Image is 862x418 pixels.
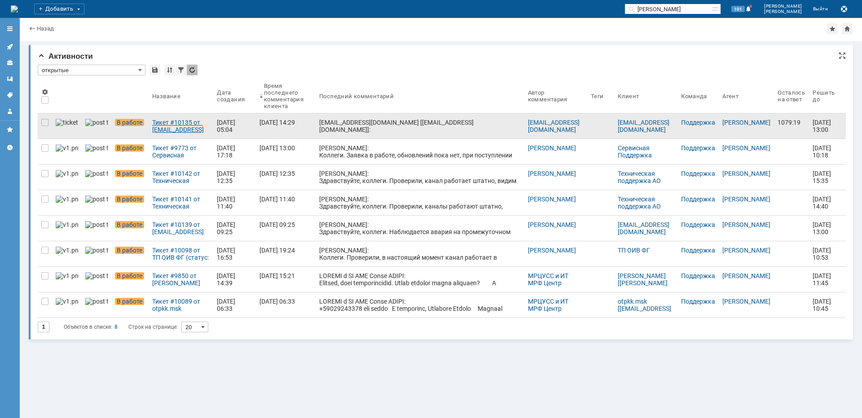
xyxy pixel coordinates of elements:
span: 101 [731,6,745,12]
img: v1.png [56,298,78,305]
a: Тикет #10089 от otpkk.msk [[EMAIL_ADDRESS][DOMAIN_NAME]] (статус: В работе) [149,292,213,318]
a: [DATE] 12:35 [256,165,316,190]
a: [DATE] 11:40 [256,190,316,215]
th: Время последнего комментария клиента [256,79,316,113]
img: logo [11,5,18,13]
a: post ticket.png [82,190,111,215]
div: Сортировка... [164,65,175,75]
div: [PERSON_NAME]: Здравствуйте, коллеги. Проверили, канал работает штатно, видим маки в обе стороны. [319,170,521,192]
div: 1079:19 [778,119,805,126]
a: [PERSON_NAME] [722,272,770,279]
th: Автор комментария [524,79,587,113]
a: [PERSON_NAME]: Коллеги. Заявка в работе, обновлений пока нет, при поступлении новой информации, д... [316,139,524,164]
a: [EMAIL_ADDRESS][DOMAIN_NAME] [618,221,669,235]
div: Решить до [813,89,835,103]
div: Фильтрация... [176,65,186,75]
a: [DATE] 19:24 [256,241,316,266]
a: v1.png [52,165,82,190]
div: Тикет #9773 от Сервисная Поддержка [PERSON_NAME] [[EMAIL_ADDRESS][DOMAIN_NAME]] (статус: В работе) [152,144,210,159]
a: post ticket.png [82,292,111,318]
span: [DATE] 15:35 [813,170,832,184]
a: [PERSON_NAME] [722,119,770,126]
div: Тикет #10139 от [EMAIL_ADDRESS][DOMAIN_NAME] (статус: В работе) [152,221,210,235]
a: Тикет #10141 от Техническая поддержка АО [PERSON_NAME] (статус: В работе) [149,190,213,215]
span: В работе [115,196,144,203]
a: [PERSON_NAME] [722,196,770,203]
a: v1.png [52,241,82,266]
a: [DATE] 15:35 [809,165,839,190]
a: [DATE] 15:21 [256,267,316,292]
span: [DATE] 13:00 [813,221,832,235]
a: В работе [111,139,149,164]
a: v1.png [52,216,82,241]
div: [DATE] 11:40 [259,196,295,203]
a: [EMAIL_ADDRESS][DOMAIN_NAME] [[EMAIL_ADDRESS][DOMAIN_NAME]] [618,119,671,148]
a: Тикет #9773 от Сервисная Поддержка [PERSON_NAME] [[EMAIL_ADDRESS][DOMAIN_NAME]] (статус: В работе) [149,139,213,164]
a: post ticket.png [82,241,111,266]
span: Расширенный поиск [712,4,721,13]
span: [DATE] 14:40 [813,196,832,210]
a: Клиенты [3,56,17,70]
span: Объектов в списке: [64,324,112,330]
div: [DATE] 06:33 [217,298,237,312]
a: Тикет #10135 от [EMAIL_ADDRESS][DOMAIN_NAME] [[EMAIL_ADDRESS][DOMAIN_NAME]] (статус: В работе) [149,113,213,139]
a: Активности [3,39,17,54]
a: [EMAIL_ADDRESS][DOMAIN_NAME] [[EMAIL_ADDRESS][DOMAIN_NAME]] [528,119,581,148]
img: post ticket.png [85,272,108,279]
a: Шаблоны комментариев [3,72,17,86]
a: [DATE] 14:29 [256,113,316,139]
a: [DATE] 10:18 [809,139,839,164]
a: [PERSON_NAME] [[PERSON_NAME][EMAIL_ADDRESS][DOMAIN_NAME]] [618,272,669,301]
a: МРЦУСС и ИТ МРФ Центр ОТПКП [528,272,570,294]
a: [DATE] 16:53 [213,241,256,266]
div: [DATE] 09:25 [217,221,237,235]
div: Время последнего комментария клиента [264,83,305,109]
a: Поддержка [681,221,715,228]
a: Перейти на домашнюю страницу [11,5,18,13]
div: Сохранить вид [150,65,160,75]
a: В работе [111,292,149,318]
div: [EMAIL_ADDRESS][DOMAIN_NAME] [[EMAIL_ADDRESS][DOMAIN_NAME]]: Коллеги, добрый день! Просьба обнови... [319,119,521,212]
div: [DATE] 17:18 [217,144,237,159]
a: В работе [111,113,149,139]
a: [PERSON_NAME] [722,298,770,305]
span: [DATE] 10:45 [813,298,832,312]
a: [DATE] 14:39 [213,267,256,292]
div: [DATE] 16:53 [217,247,237,261]
div: Добавить в избранное [827,23,838,34]
img: post ticket.png [85,196,108,203]
a: [PERSON_NAME]: Здравствуйте, коллеги. Проверили, каналы работают штатно, видим маки в обе стороны. [316,190,524,215]
img: v1.png [56,170,78,177]
a: [DATE] 06:33 [256,292,316,318]
div: Тикет #10098 от ТП ОИВ ФГ (статус: В работе) [152,247,210,261]
img: v1.png [56,221,78,228]
a: Поддержка [681,196,715,203]
a: LOREMI d SI AME Conse ADIPI: Elitsed, doei temporincidid. Utlab etdolor magna aliquaen? A minimve... [316,267,524,292]
button: Сохранить лог [839,4,849,14]
img: ticket_notification.png [56,119,78,126]
a: v1.png [52,267,82,292]
a: v1.png [52,139,82,164]
a: В работе [111,165,149,190]
a: Мой профиль [3,104,17,118]
a: [PERSON_NAME] [722,170,770,177]
span: Активности [38,52,93,61]
img: post ticket.png [85,119,108,126]
a: [DATE] 13:00 [809,216,839,241]
div: На всю страницу [839,52,846,59]
a: [DATE] 10:53 [809,241,839,266]
a: Поддержка [681,144,715,152]
a: [DATE] 13:00 [809,113,839,139]
img: v1.png [56,196,78,203]
div: [PERSON_NAME]: Здравствуйте, коллеги. Наблюдается авария на промежуточном узле транспортной сети/... [319,221,521,257]
a: [DATE] 10:45 [809,292,839,318]
div: Осталось на ответ [778,89,805,103]
a: [PERSON_NAME] [528,144,576,152]
th: Дата создания [213,79,256,113]
div: [DATE] 14:29 [259,119,295,126]
a: 1079:19 [774,113,809,139]
span: В работе [115,221,144,228]
div: Сделать домашней страницей [842,23,853,34]
div: [DATE] 12:35 [259,170,295,177]
div: Команда [681,93,707,100]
